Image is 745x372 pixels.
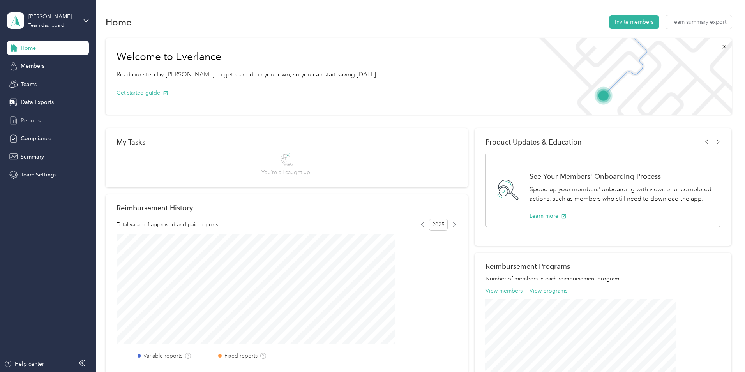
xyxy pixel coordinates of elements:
button: Get started guide [117,89,168,97]
span: You’re all caught up! [261,168,312,176]
span: Home [21,44,36,52]
h2: Reimbursement Programs [485,262,720,270]
h2: Reimbursement History [117,204,193,212]
span: Teams [21,80,37,88]
img: Welcome to everlance [531,38,731,115]
span: Team Settings [21,171,56,179]
h1: See Your Members' Onboarding Process [530,172,712,180]
label: Variable reports [143,352,182,360]
p: Speed up your members' onboarding with views of uncompleted actions, such as members who still ne... [530,185,712,204]
label: Fixed reports [224,352,258,360]
button: Invite members [609,15,659,29]
span: Total value of approved and paid reports [117,220,218,229]
span: Reports [21,116,41,125]
h1: Home [106,18,132,26]
p: Read our step-by-[PERSON_NAME] to get started on your own, so you can start saving [DATE]. [117,70,378,79]
div: [PERSON_NAME][EMAIL_ADDRESS][PERSON_NAME][DOMAIN_NAME] [28,12,77,21]
button: View members [485,287,523,295]
h1: Welcome to Everlance [117,51,378,63]
span: Summary [21,153,44,161]
p: Number of members in each reimbursement program. [485,275,720,283]
div: My Tasks [117,138,457,146]
div: Team dashboard [28,23,64,28]
button: Learn more [530,212,567,220]
span: Product Updates & Education [485,138,582,146]
button: Help center [4,360,44,368]
span: Compliance [21,134,51,143]
span: 2025 [429,219,448,231]
button: Team summary export [666,15,732,29]
button: View programs [530,287,567,295]
iframe: Everlance-gr Chat Button Frame [701,328,745,372]
span: Data Exports [21,98,54,106]
span: Members [21,62,44,70]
